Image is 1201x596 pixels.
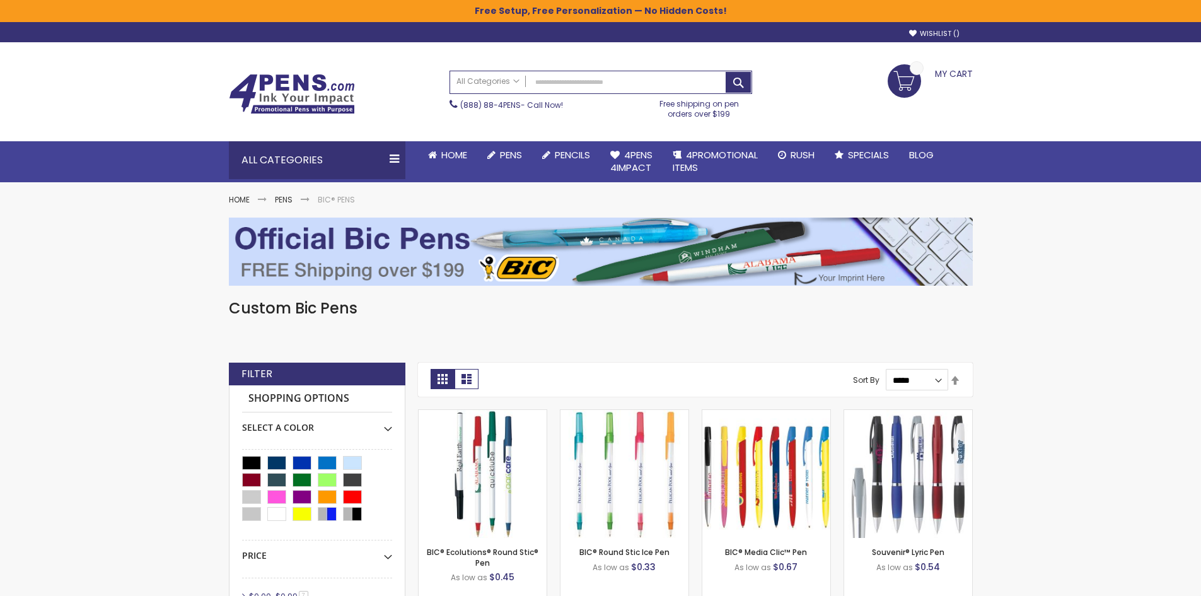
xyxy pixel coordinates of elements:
[229,218,973,286] img: BIC® Pens
[460,100,521,110] a: (888) 88-4PENS
[899,141,944,169] a: Blog
[915,561,940,573] span: $0.54
[610,148,653,174] span: 4Pens 4impact
[872,547,944,558] a: Souvenir® Lyric Pen
[631,561,656,573] span: $0.33
[646,94,752,119] div: Free shipping on pen orders over $199
[663,141,768,182] a: 4PROMOTIONALITEMS
[431,369,455,389] strong: Grid
[477,141,532,169] a: Pens
[844,410,972,538] img: Souvenir® Lyric Pen
[909,148,934,161] span: Blog
[532,141,600,169] a: Pencils
[242,385,392,412] strong: Shopping Options
[229,194,250,205] a: Home
[600,141,663,182] a: 4Pens4impact
[560,410,688,538] img: BIC® Round Stic Ice Pen
[876,562,913,573] span: As low as
[791,148,815,161] span: Rush
[275,194,293,205] a: Pens
[593,562,629,573] span: As low as
[853,375,879,385] label: Sort By
[441,148,467,161] span: Home
[725,547,807,558] a: BIC® Media Clic™ Pen
[418,141,477,169] a: Home
[702,410,830,538] img: BIC® Media Clic™ Pen
[555,148,590,161] span: Pencils
[673,148,758,174] span: 4PROMOTIONAL ITEMS
[768,141,825,169] a: Rush
[560,409,688,420] a: BIC® Round Stic Ice Pen
[419,409,547,420] a: BIC® Ecolutions® Round Stic® Pen
[489,571,514,583] span: $0.45
[460,100,563,110] span: - Call Now!
[229,298,973,318] h1: Custom Bic Pens
[242,540,392,562] div: Price
[734,562,771,573] span: As low as
[773,561,798,573] span: $0.67
[451,572,487,583] span: As low as
[229,74,355,114] img: 4Pens Custom Pens and Promotional Products
[419,410,547,538] img: BIC® Ecolutions® Round Stic® Pen
[427,547,538,568] a: BIC® Ecolutions® Round Stic® Pen
[229,141,405,179] div: All Categories
[909,29,960,38] a: Wishlist
[318,194,355,205] strong: BIC® Pens
[579,547,670,558] a: BIC® Round Stic Ice Pen
[844,409,972,420] a: Souvenir® Lyric Pen
[500,148,522,161] span: Pens
[702,409,830,420] a: BIC® Media Clic™ Pen
[848,148,889,161] span: Specials
[242,412,392,434] div: Select A Color
[456,76,519,86] span: All Categories
[450,71,526,92] a: All Categories
[825,141,899,169] a: Specials
[241,367,272,381] strong: Filter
